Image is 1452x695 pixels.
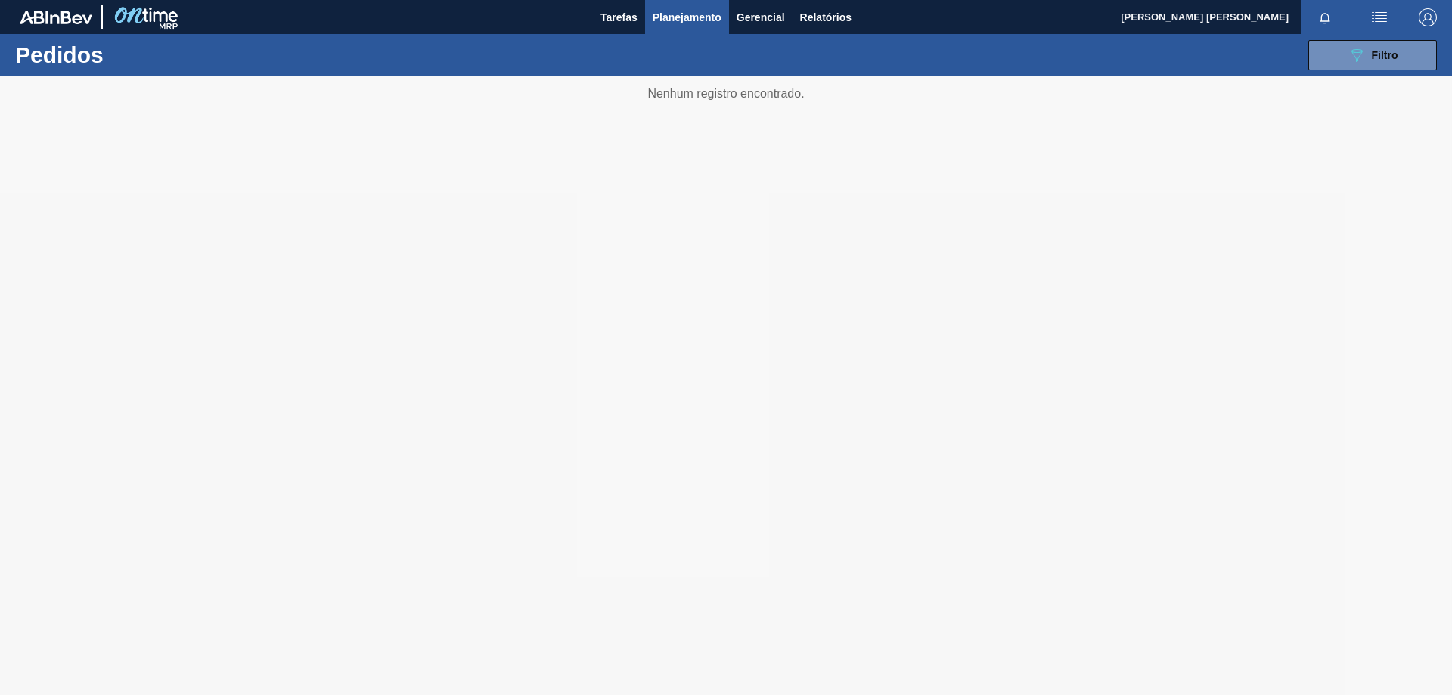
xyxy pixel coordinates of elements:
span: Filtro [1372,49,1398,61]
span: Gerencial [737,8,785,26]
button: Filtro [1308,40,1437,70]
span: Planejamento [653,8,721,26]
span: Tarefas [600,8,638,26]
h1: Pedidos [15,46,241,64]
img: Logout [1419,8,1437,26]
button: Notificações [1301,7,1349,28]
span: Relatórios [800,8,852,26]
img: userActions [1370,8,1388,26]
img: TNhmsLtSVTkK8tSr43FrP2fwEKptu5GPRR3wAAAABJRU5ErkJggg== [20,11,92,24]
